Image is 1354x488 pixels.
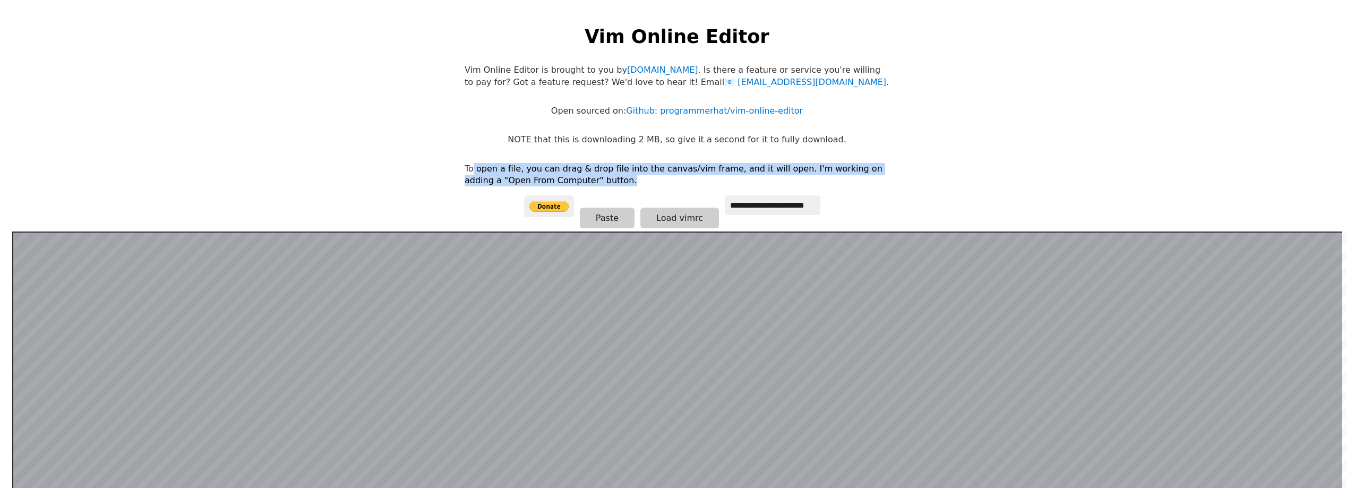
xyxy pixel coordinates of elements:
h1: Vim Online Editor [585,23,769,49]
p: To open a file, you can drag & drop file into the canvas/vim frame, and it will open. I'm working... [465,163,889,187]
button: Paste [580,208,635,228]
button: Load vimrc [640,208,719,228]
a: [DOMAIN_NAME] [627,65,698,75]
a: Github: programmerhat/vim-online-editor [626,106,803,116]
a: [EMAIL_ADDRESS][DOMAIN_NAME] [724,77,886,87]
p: Vim Online Editor is brought to you by . Is there a feature or service you're willing to pay for?... [465,64,889,88]
p: Open sourced on: [551,105,803,117]
p: NOTE that this is downloading 2 MB, so give it a second for it to fully download. [508,134,846,145]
